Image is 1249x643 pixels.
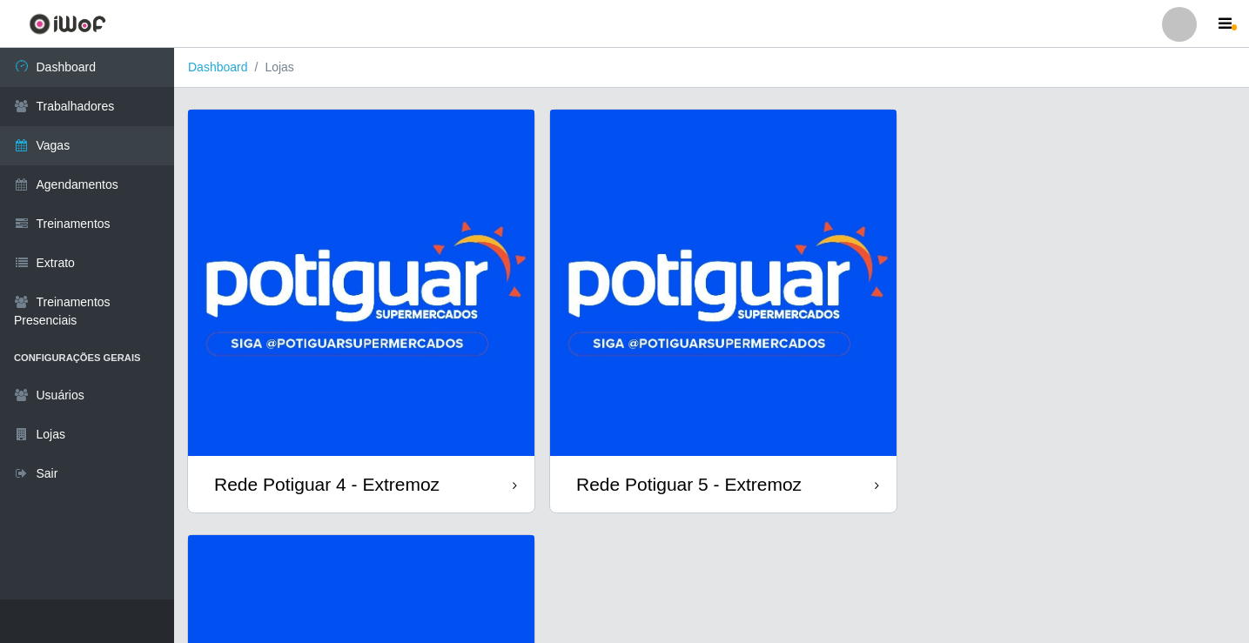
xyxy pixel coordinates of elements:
[550,110,896,512] a: Rede Potiguar 5 - Extremoz
[188,110,534,512] a: Rede Potiguar 4 - Extremoz
[174,48,1249,88] nav: breadcrumb
[248,58,294,77] li: Lojas
[29,13,106,35] img: CoreUI Logo
[188,60,248,74] a: Dashboard
[188,110,534,456] img: cardImg
[214,473,440,495] div: Rede Potiguar 4 - Extremoz
[576,473,802,495] div: Rede Potiguar 5 - Extremoz
[550,110,896,456] img: cardImg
